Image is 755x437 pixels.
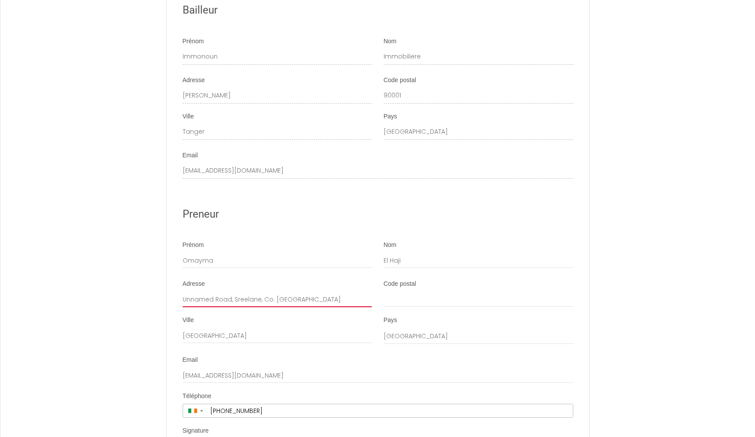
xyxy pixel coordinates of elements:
label: Adresse [183,76,205,85]
label: Prénom [183,37,204,46]
label: Nom [384,241,397,250]
label: Adresse [183,280,205,288]
label: Pays [384,112,397,121]
label: Code postal [384,76,416,85]
label: Ville [183,112,194,121]
label: Email [183,151,198,160]
label: Nom [384,37,397,46]
label: Email [183,356,198,364]
label: Signature [183,427,209,435]
label: Pays [384,316,397,325]
label: Prénom [183,241,204,250]
span: ▼ [199,409,204,413]
h2: Preneur [183,206,573,223]
label: Ville [183,316,194,325]
h2: Bailleur [183,2,573,19]
label: Code postal [384,280,416,288]
input: +353 85 012 3456 [207,404,573,417]
label: Téléphone [183,392,211,401]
